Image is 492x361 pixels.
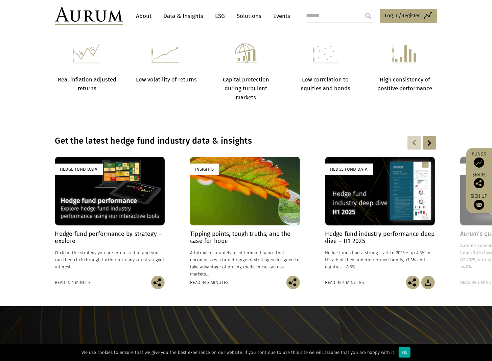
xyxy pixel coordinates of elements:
img: Sign up to our newsletter [474,200,484,210]
div: Ok [399,347,411,358]
div: Read in 1 minute [55,279,91,286]
h4: Tipping points, tough truths, and the case for hope [190,231,300,245]
strong: High consistency of positive performance [378,76,432,92]
strong: Real inflation adjusted returns [58,76,116,92]
div: Read in 4 minutes [325,279,364,286]
img: Access Funds [474,158,484,168]
span: Log in/Register [385,11,420,20]
div: Share [470,173,489,188]
a: Log in/Register [380,9,437,23]
div: Read in 3 minutes [190,279,229,286]
img: Share this post [286,276,300,289]
a: ESG [212,10,229,22]
img: Share this post [406,276,420,289]
p: Arbitrage is a widely used term in finance that encompasses a broad range of strategies designed ... [190,249,300,278]
div: Hedge Fund Data [325,164,373,175]
a: Solutions [234,10,265,22]
a: About [133,10,155,22]
strong: Capital protection during turbulent markets [223,76,269,101]
img: Share this post [474,178,484,188]
p: Hedge funds had a strong start to 2025 – up 4.5% in H1, albeit they underperformed bonds, +7.3% a... [325,249,435,270]
a: Funds [470,151,489,168]
div: Insights [190,164,219,175]
h4: Hedge fund industry performance deep dive – H1 2025 [325,231,435,245]
span: sub-strategy [135,257,160,262]
a: Hedge Fund Data Hedge fund industry performance deep dive – H1 2025 Hedge funds had a strong star... [325,157,435,275]
img: Share this post [151,276,165,289]
a: Insights Tipping points, tough truths, and the case for hope Arbitrage is a widely used term in f... [190,157,300,275]
h4: Hedge fund performance by strategy – explore [55,231,165,245]
div: Hedge Fund Data [55,164,103,175]
div: Insights [460,164,489,175]
a: Data & Insights [160,10,207,22]
a: Sign up [470,193,489,210]
img: Aurum [55,7,123,25]
img: Download Article [421,276,435,289]
p: Click on the strategy you are interested in and you can then click through further into any of in... [55,249,165,270]
h3: Get the latest hedge fund industry data & insights [55,136,350,146]
a: Hedge Fund Data Hedge fund performance by strategy – explore Click on the strategy you are intere... [55,157,165,275]
a: Events [270,10,290,22]
strong: Low correlation to equities and bonds [301,76,350,92]
input: Submit [361,9,375,23]
strong: Low volatility of returns [136,76,197,83]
